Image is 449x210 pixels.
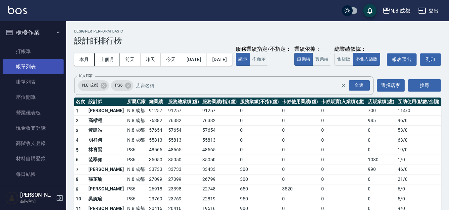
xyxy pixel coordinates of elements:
button: 本月 [74,53,95,66]
span: N.8 成都 [78,82,102,89]
a: 排班表 [3,182,64,197]
td: 300 [238,175,280,184]
td: 6 / 0 [396,184,441,194]
td: 945 [366,116,396,126]
td: 0 [280,106,320,116]
h2: Designer Perform Basic [74,29,441,34]
div: PS6 [111,80,133,91]
td: 91257 [147,106,167,116]
td: 0 [280,175,320,184]
td: N.8 成都 [125,135,147,145]
td: 0 [320,135,366,145]
th: 服務業績(不指)(虛) [238,98,280,106]
td: 27099 [147,175,167,184]
td: 0 [320,155,366,165]
td: N.8 成都 [125,175,147,184]
button: Open [347,79,371,92]
td: 0 [238,145,280,155]
td: 0 [320,106,366,116]
h5: [PERSON_NAME] [20,192,54,198]
a: 掛單列表 [3,74,64,90]
button: 顯示 [236,53,250,66]
button: 搜尋 [408,79,441,92]
div: 業績依據： [294,46,331,53]
input: 店家名稱 [134,80,352,91]
td: [PERSON_NAME] [87,106,125,116]
div: 全選 [349,80,370,91]
td: 1080 [366,155,396,165]
td: PS6 [125,184,147,194]
td: 76382 [147,116,167,126]
td: 0 [366,175,396,184]
td: 48565 [201,145,238,155]
a: 材料自購登錄 [3,151,64,166]
h3: 設計師排行榜 [74,36,441,45]
td: 范翠如 [87,155,125,165]
td: 63 / 0 [396,135,441,145]
td: 0 [320,145,366,155]
td: 23398 [167,184,201,194]
button: 上個月 [95,53,120,66]
td: 黃建皓 [87,125,125,135]
button: [DATE] [181,53,207,66]
button: 不含入店販 [353,53,380,66]
span: PS6 [111,82,126,89]
td: 26799 [201,175,238,184]
td: 57654 [167,125,201,135]
td: 19 / 0 [396,145,441,155]
td: 23769 [147,194,167,204]
td: N.8 成都 [125,125,147,135]
span: 1 [76,108,78,113]
td: 35050 [201,155,238,165]
td: 林育賢 [87,145,125,155]
td: 55813 [167,135,201,145]
td: 0 [280,145,320,155]
td: 33733 [147,165,167,175]
td: 0 [238,135,280,145]
td: 0 [366,125,396,135]
td: 張芷瑜 [87,175,125,184]
img: Person [5,191,19,205]
button: 前天 [120,53,140,66]
td: 0 [320,165,366,175]
td: 23769 [167,194,201,204]
button: 櫃檯作業 [3,24,64,41]
td: 57654 [147,125,167,135]
button: 含店販 [334,53,353,66]
td: [PERSON_NAME] [87,184,125,194]
td: 0 [320,184,366,194]
td: N.8 成都 [125,165,147,175]
th: 總業績 [147,98,167,106]
td: 91257 [201,106,238,116]
td: 0 [320,175,366,184]
td: 0 [280,125,320,135]
a: 座位開單 [3,90,64,105]
span: 8 [76,176,78,182]
th: 設計師 [87,98,125,106]
button: 虛業績 [294,53,313,66]
td: 300 [238,165,280,175]
td: 0 [280,165,320,175]
button: 今天 [161,53,181,66]
td: PS6 [125,194,147,204]
td: 990 [366,165,396,175]
td: 950 [238,194,280,204]
td: 76382 [167,116,201,126]
td: 35050 [147,155,167,165]
button: 報表匯出 [387,53,417,66]
th: 名次 [74,98,87,106]
td: 22819 [201,194,238,204]
span: 3 [76,128,78,133]
a: 帳單列表 [3,59,64,74]
button: N.8 成都 [380,4,413,18]
span: 4 [76,137,78,143]
div: 服務業績指定/不指定： [236,46,291,53]
img: Logo [8,6,27,14]
td: 96 / 0 [396,116,441,126]
td: 0 [366,184,396,194]
td: 5 / 0 [396,194,441,204]
td: 27099 [167,175,201,184]
button: 登出 [416,5,441,17]
div: N.8 成都 [78,80,109,91]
